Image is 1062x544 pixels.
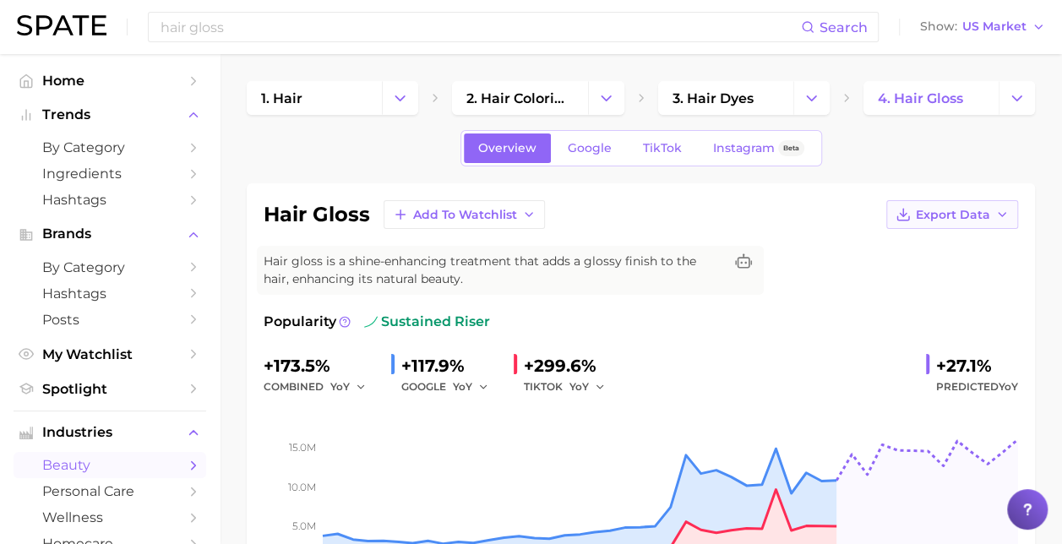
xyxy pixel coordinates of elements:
[14,341,206,367] a: My Watchlist
[452,81,587,115] a: 2. hair coloring products
[920,22,957,31] span: Show
[264,312,336,332] span: Popularity
[14,254,206,280] a: by Category
[14,187,206,213] a: Hashtags
[14,376,206,402] a: Spotlight
[999,380,1018,393] span: YoY
[14,68,206,94] a: Home
[264,377,378,397] div: combined
[863,81,999,115] a: 4. hair gloss
[588,81,624,115] button: Change Category
[42,483,177,499] span: personal care
[962,22,1027,31] span: US Market
[413,208,517,222] span: Add to Watchlist
[14,280,206,307] a: Hashtags
[264,352,378,379] div: +173.5%
[42,509,177,525] span: wellness
[14,504,206,530] a: wellness
[42,312,177,328] span: Posts
[42,457,177,473] span: beauty
[453,379,472,394] span: YoY
[264,204,370,225] h1: hair gloss
[264,253,723,288] span: Hair gloss is a shine-enhancing treatment that adds a glossy finish to the hair, enhancing its na...
[629,133,696,163] a: TikTok
[14,102,206,128] button: Trends
[643,141,682,155] span: TikTok
[330,379,350,394] span: YoY
[699,133,819,163] a: InstagramBeta
[478,141,536,155] span: Overview
[713,141,775,155] span: Instagram
[569,379,589,394] span: YoY
[14,452,206,478] a: beauty
[42,425,177,440] span: Industries
[524,352,617,379] div: +299.6%
[247,81,382,115] a: 1. hair
[936,377,1018,397] span: Predicted
[14,221,206,247] button: Brands
[42,286,177,302] span: Hashtags
[783,141,799,155] span: Beta
[330,377,367,397] button: YoY
[569,377,606,397] button: YoY
[878,90,963,106] span: 4. hair gloss
[673,90,754,106] span: 3. hair dyes
[916,16,1049,38] button: ShowUS Market
[524,377,617,397] div: TIKTOK
[14,420,206,445] button: Industries
[14,160,206,187] a: Ingredients
[159,13,801,41] input: Search here for a brand, industry, or ingredient
[42,346,177,362] span: My Watchlist
[936,352,1018,379] div: +27.1%
[364,315,378,329] img: sustained riser
[42,107,177,122] span: Trends
[42,192,177,208] span: Hashtags
[42,139,177,155] span: by Category
[793,81,830,115] button: Change Category
[42,73,177,89] span: Home
[364,312,490,332] span: sustained riser
[453,377,489,397] button: YoY
[553,133,626,163] a: Google
[14,134,206,160] a: by Category
[401,377,500,397] div: GOOGLE
[382,81,418,115] button: Change Category
[568,141,612,155] span: Google
[42,381,177,397] span: Spotlight
[14,478,206,504] a: personal care
[999,81,1035,115] button: Change Category
[466,90,573,106] span: 2. hair coloring products
[384,200,545,229] button: Add to Watchlist
[42,166,177,182] span: Ingredients
[401,352,500,379] div: +117.9%
[14,307,206,333] a: Posts
[42,226,177,242] span: Brands
[916,208,990,222] span: Export Data
[261,90,302,106] span: 1. hair
[820,19,868,35] span: Search
[17,15,106,35] img: SPATE
[42,259,177,275] span: by Category
[886,200,1018,229] button: Export Data
[658,81,793,115] a: 3. hair dyes
[464,133,551,163] a: Overview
